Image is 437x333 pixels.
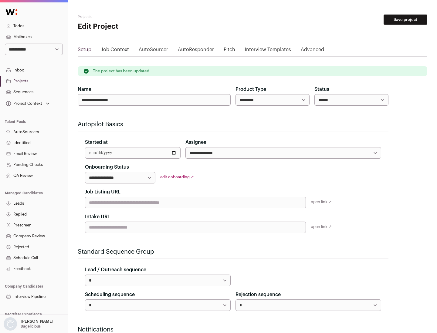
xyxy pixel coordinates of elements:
a: Interview Templates [245,46,291,56]
h1: Edit Project [78,22,194,31]
p: [PERSON_NAME] [21,319,53,324]
a: AutoSourcer [139,46,168,56]
label: Started at [85,139,108,146]
a: Job Context [101,46,129,56]
h2: Autopilot Basics [78,120,388,129]
h2: Standard Sequence Group [78,248,388,256]
label: Status [314,86,329,93]
label: Product Type [235,86,266,93]
a: Pitch [224,46,235,56]
label: Rejection sequence [235,291,281,298]
div: Project Context [5,101,42,106]
p: Bagelicious [21,324,41,329]
label: Job Listing URL [85,188,120,196]
label: Assignee [185,139,206,146]
label: Intake URL [85,213,110,220]
button: Open dropdown [5,99,51,108]
label: Scheduling sequence [85,291,135,298]
label: Lead / Outreach sequence [85,266,146,273]
a: AutoResponder [178,46,214,56]
img: nopic.png [4,317,17,331]
label: Name [78,86,91,93]
h2: Projects [78,15,194,19]
button: Open dropdown [2,317,55,331]
a: edit onboarding ↗ [160,175,194,179]
button: Save project [384,15,427,25]
a: Advanced [301,46,324,56]
label: Onboarding Status [85,163,129,171]
a: Setup [78,46,91,56]
p: The project has been updated. [93,69,151,74]
img: Wellfound [2,6,21,18]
